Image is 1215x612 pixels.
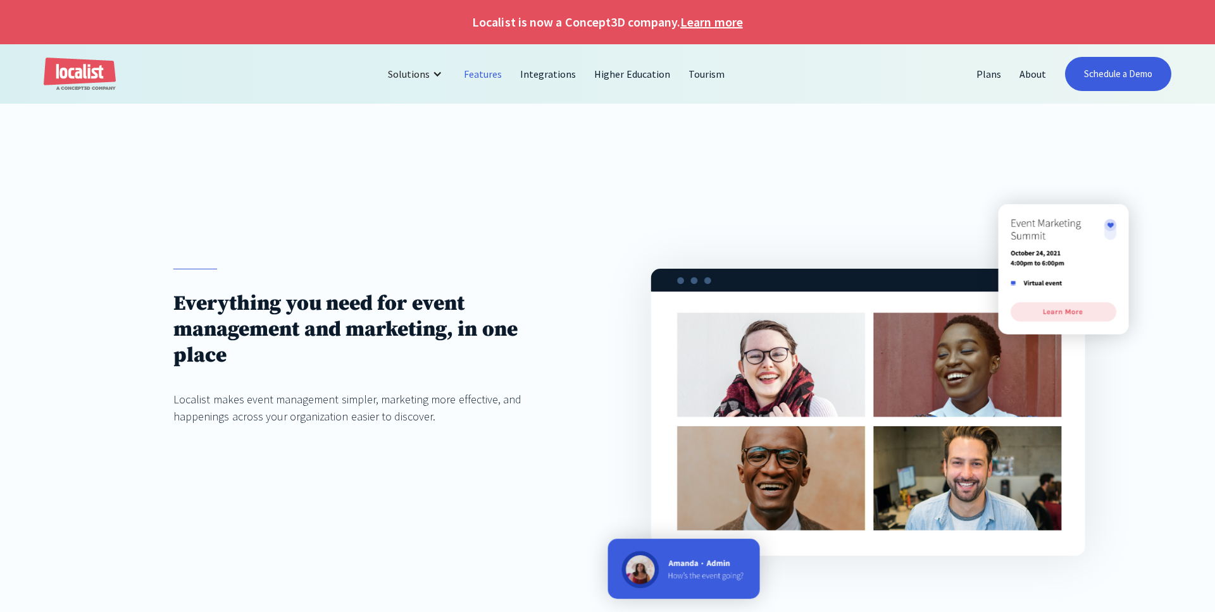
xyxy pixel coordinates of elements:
[173,391,564,425] div: Localist makes event management simpler, marketing more effective, and happenings across your org...
[585,59,680,89] a: Higher Education
[388,66,430,82] div: Solutions
[680,13,742,32] a: Learn more
[173,291,564,369] h1: Everything you need for event management and marketing, in one place
[455,59,511,89] a: Features
[1011,59,1056,89] a: About
[511,59,585,89] a: Integrations
[968,59,1011,89] a: Plans
[680,59,734,89] a: Tourism
[378,59,455,89] div: Solutions
[44,58,116,91] a: home
[1065,57,1172,91] a: Schedule a Demo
